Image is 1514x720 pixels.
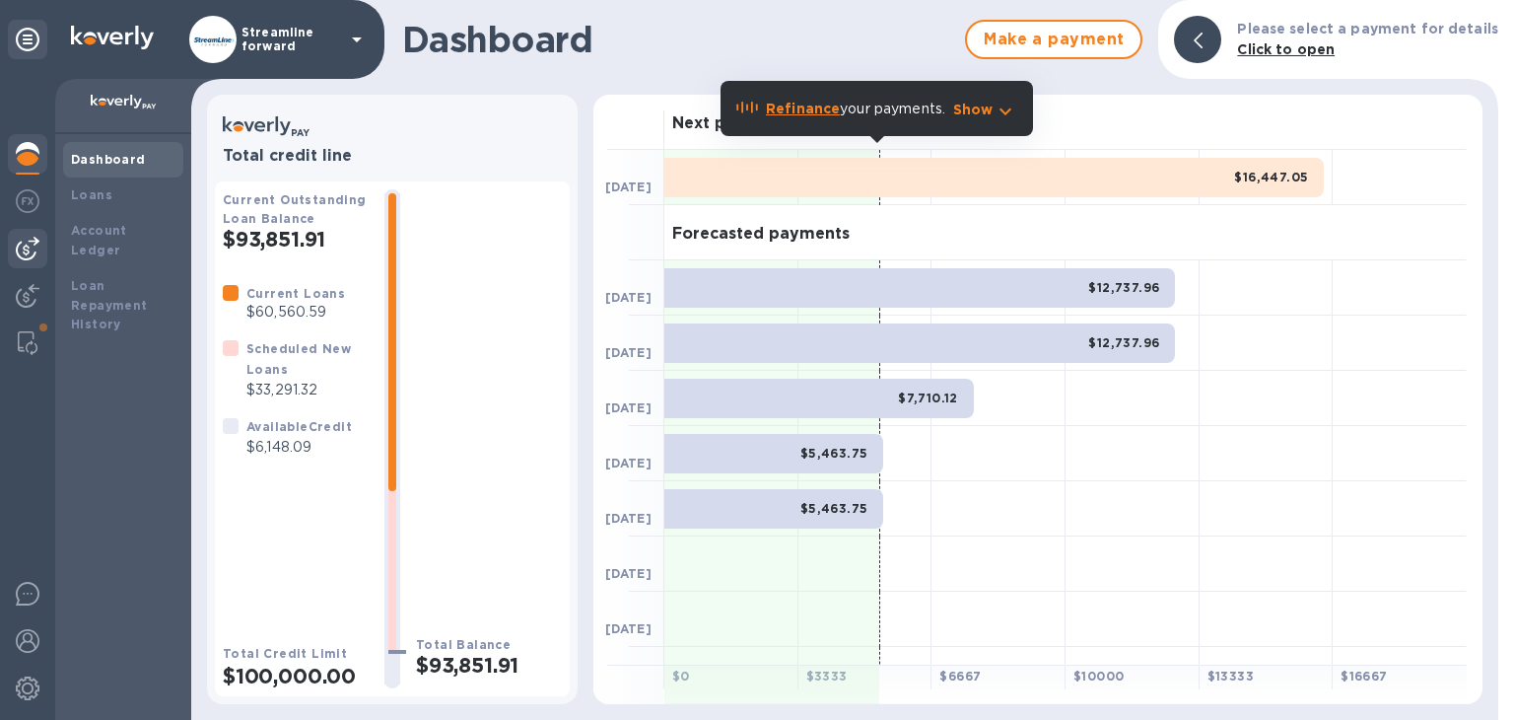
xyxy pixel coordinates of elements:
[1234,170,1308,184] b: $16,447.05
[953,100,1017,119] button: Show
[71,152,146,167] b: Dashboard
[223,192,367,226] b: Current Outstanding Loan Balance
[1207,669,1254,684] b: $ 13333
[965,20,1142,59] button: Make a payment
[800,446,868,461] b: $5,463.75
[953,100,994,119] p: Show
[246,437,352,458] p: $6,148.09
[1088,335,1159,350] b: $12,737.96
[71,278,148,332] b: Loan Repayment History
[898,391,958,405] b: $7,710.12
[241,26,340,53] p: Streamline forward
[223,646,347,661] b: Total Credit Limit
[605,456,652,470] b: [DATE]
[1088,280,1159,295] b: $12,737.96
[71,26,154,49] img: Logo
[1073,669,1124,684] b: $ 10000
[416,637,511,652] b: Total Balance
[16,189,39,213] img: Foreign exchange
[605,511,652,526] b: [DATE]
[223,147,562,166] h3: Total credit line
[8,20,47,59] div: Unpin categories
[605,566,652,581] b: [DATE]
[223,227,369,252] h2: $93,851.91
[672,225,850,244] h3: Forecasted payments
[800,501,868,516] b: $5,463.75
[605,290,652,305] b: [DATE]
[766,99,945,119] p: your payments.
[402,19,955,60] h1: Dashboard
[605,400,652,415] b: [DATE]
[672,114,788,133] h3: Next payment
[246,302,345,323] p: $60,560.59
[71,187,112,202] b: Loans
[223,664,369,688] h2: $100,000.00
[1237,21,1498,36] b: Please select a payment for details
[71,223,127,257] b: Account Ledger
[766,101,840,116] b: Refinance
[939,669,981,684] b: $ 6667
[605,345,652,360] b: [DATE]
[605,621,652,636] b: [DATE]
[246,380,369,400] p: $33,291.32
[983,28,1125,51] span: Make a payment
[605,180,652,194] b: [DATE]
[246,419,352,434] b: Available Credit
[416,653,562,678] h2: $93,851.91
[1341,669,1387,684] b: $ 16667
[1237,41,1335,57] b: Click to open
[246,341,351,377] b: Scheduled New Loans
[246,286,345,301] b: Current Loans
